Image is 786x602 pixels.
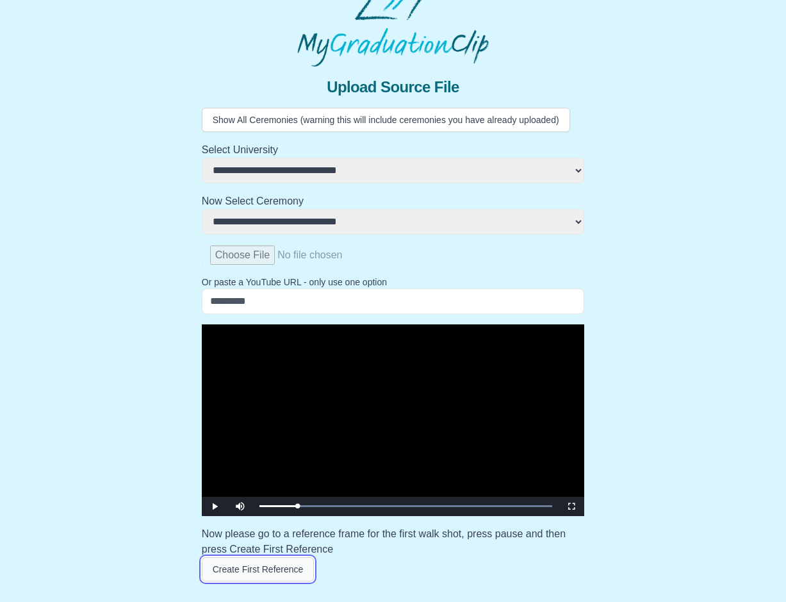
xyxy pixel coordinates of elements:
button: Fullscreen [559,497,584,516]
button: Play [202,497,227,516]
button: Create First Reference [202,557,315,581]
h2: Now Select Ceremony [202,194,585,209]
span: Upload Source File [327,77,459,97]
div: Video Player [202,324,585,516]
h2: Select University [202,142,585,158]
div: Progress Bar [259,505,553,507]
button: Show All Ceremonies (warning this will include ceremonies you have already uploaded) [202,108,570,132]
h3: Now please go to a reference frame for the first walk shot, press pause and then press Create Fir... [202,526,585,557]
p: Or paste a YouTube URL - only use one option [202,276,585,288]
button: Mute [227,497,253,516]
